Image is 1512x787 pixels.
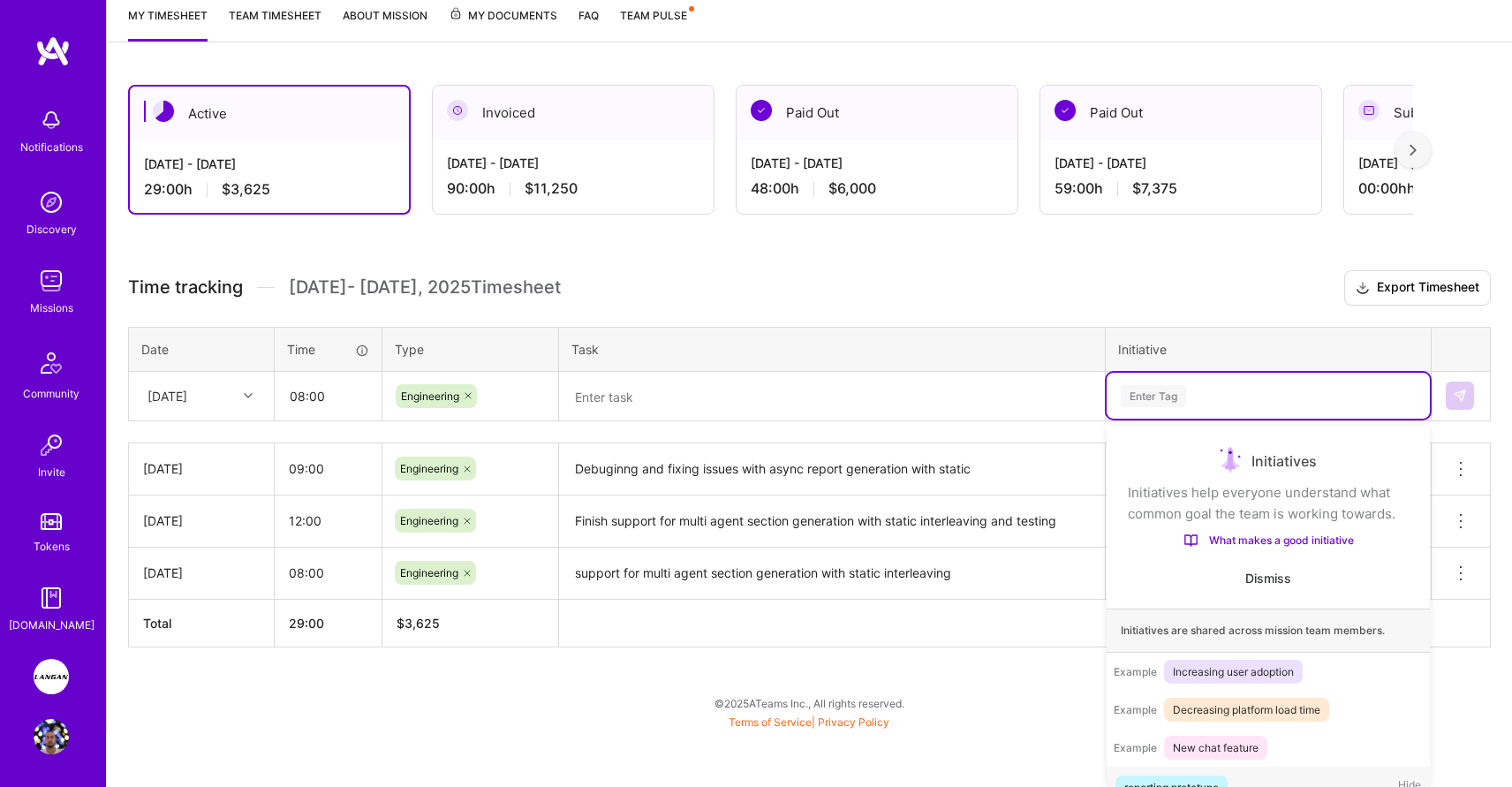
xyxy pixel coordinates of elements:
[400,462,458,475] span: Engineering
[1128,447,1409,475] div: Initiatives
[382,327,559,371] th: Type
[289,276,561,299] span: [DATE] - [DATE] , 2025 Timesheet
[729,715,889,729] span: |
[751,100,772,121] img: Paid Out
[1245,570,1291,587] button: Dismiss
[128,6,208,42] a: My timesheet
[144,180,395,199] div: 29:00 h
[244,391,253,400] i: icon Chevron
[275,549,382,596] input: HH:MM
[401,390,459,403] span: Engineering
[1132,179,1177,198] span: $7,375
[34,580,69,616] img: guide book
[578,6,599,42] a: FAQ
[1358,100,1380,121] img: Submitted
[9,616,94,634] div: [DOMAIN_NAME]
[106,681,1512,725] div: © 2025 ATeams Inc., All rights reserved.
[1055,100,1076,121] img: Paid Out
[561,497,1103,546] textarea: Finish support for multi agent section generation with static interleaving and testing
[1055,154,1307,172] div: [DATE] - [DATE]
[1164,736,1267,760] span: New chat feature
[34,537,70,556] div: Tokens
[229,6,321,42] a: Team timesheet
[144,155,395,173] div: [DATE] - [DATE]
[400,566,458,579] span: Engineering
[620,9,687,22] span: Team Pulse
[400,514,458,527] span: Engineering
[275,445,382,492] input: HH:MM
[35,35,71,67] img: logo
[34,102,69,138] img: bell
[29,659,73,694] a: Langan: AI-Copilot for Environmental Site Assessment
[397,616,440,631] span: $ 3,625
[1164,698,1329,722] span: Decreasing platform load time
[222,180,270,199] span: $3,625
[1128,482,1409,525] div: Initiatives help everyone understand what common goal the team is working towards.
[34,185,69,220] img: discovery
[41,513,62,530] img: tokens
[1055,179,1307,198] div: 59:00 h
[433,86,714,140] div: Invoiced
[1164,660,1303,684] span: Increasing user adoption
[1040,86,1321,140] div: Paid Out
[559,327,1106,371] th: Task
[1453,389,1467,403] img: Submit
[525,179,578,198] span: $11,250
[275,497,382,544] input: HH:MM
[751,179,1003,198] div: 48:00 h
[620,6,692,42] a: Team Pulse
[447,154,699,172] div: [DATE] - [DATE]
[129,327,275,371] th: Date
[34,719,69,754] img: User Avatar
[276,373,381,420] input: HH:MM
[449,6,557,26] span: My Documents
[29,719,73,754] a: User Avatar
[153,101,174,122] img: Active
[729,715,812,729] a: Terms of Service
[129,599,275,647] th: Total
[343,6,427,42] a: About Mission
[1114,703,1157,716] span: Example
[447,100,468,121] img: Invoiced
[130,87,409,140] div: Active
[34,659,69,694] img: Langan: AI-Copilot for Environmental Site Assessment
[38,463,65,481] div: Invite
[1114,741,1157,754] span: Example
[143,511,260,530] div: [DATE]
[34,263,69,299] img: teamwork
[34,428,69,463] img: Invite
[143,564,260,582] div: [DATE]
[20,138,83,156] div: Notifications
[1128,532,1409,549] a: What makes a good initiative
[1118,340,1418,359] div: Initiative
[143,459,260,478] div: [DATE]
[818,715,889,729] a: Privacy Policy
[1356,279,1370,298] i: icon Download
[737,86,1017,140] div: Paid Out
[1410,144,1417,156] img: right
[128,276,243,299] span: Time tracking
[447,179,699,198] div: 90:00 h
[1121,382,1186,410] div: Enter Tag
[147,387,187,405] div: [DATE]
[26,220,77,238] div: Discovery
[23,384,79,403] div: Community
[1114,665,1157,678] span: Example
[1344,270,1491,306] button: Export Timesheet
[30,342,72,384] img: Community
[30,299,73,317] div: Missions
[1107,609,1430,653] div: Initiatives are shared across mission team members.
[287,340,369,359] div: Time
[1183,533,1198,548] img: What makes a good initiative
[449,6,557,42] a: My Documents
[751,154,1003,172] div: [DATE] - [DATE]
[1220,447,1241,475] img: Initiatives
[561,549,1103,598] textarea: support for multi agent section generation with static interleaving
[275,599,382,647] th: 29:00
[561,445,1103,494] textarea: Debuginng and fixing issues with async report generation with static
[828,179,876,198] span: $6,000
